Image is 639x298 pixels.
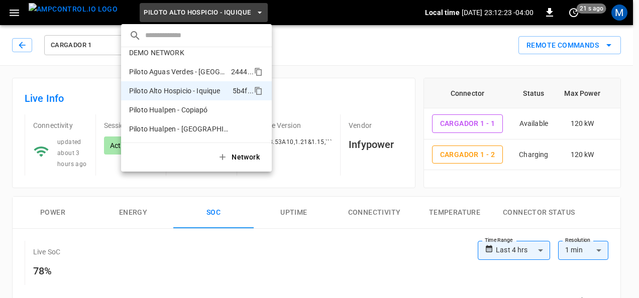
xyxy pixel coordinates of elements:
p: Piloto Hualpen - [GEOGRAPHIC_DATA] [129,124,229,134]
p: Piloto Alto Hospicio - Iquique [129,86,221,96]
div: copy [253,66,264,78]
div: copy [253,85,264,97]
p: DEMO NETWORK [129,48,184,58]
p: Piloto Aguas Verdes - [GEOGRAPHIC_DATA] [129,67,227,77]
p: Piloto Hualpen - Copiapó [129,105,208,115]
button: Network [211,147,268,168]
